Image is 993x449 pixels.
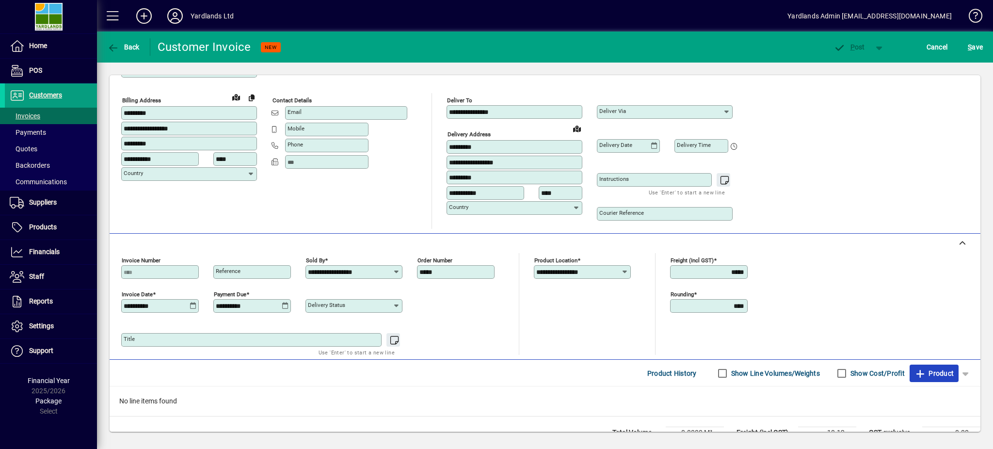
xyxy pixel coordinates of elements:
[961,2,981,33] a: Knowledge Base
[5,339,97,363] a: Support
[216,268,240,274] mat-label: Reference
[569,121,585,136] a: View on map
[910,365,959,382] button: Product
[5,141,97,157] a: Quotes
[308,302,345,308] mat-label: Delivery status
[10,128,46,136] span: Payments
[599,108,626,114] mat-label: Deliver via
[288,125,304,132] mat-label: Mobile
[732,427,798,439] td: Freight (incl GST)
[5,124,97,141] a: Payments
[447,97,472,104] mat-label: Deliver To
[191,8,234,24] div: Yardlands Ltd
[29,198,57,206] span: Suppliers
[965,38,985,56] button: Save
[29,273,44,280] span: Staff
[671,291,694,298] mat-label: Rounding
[97,38,150,56] app-page-header-button: Back
[677,142,711,148] mat-label: Delivery time
[28,377,70,385] span: Financial Year
[5,34,97,58] a: Home
[122,291,153,298] mat-label: Invoice date
[968,43,972,51] span: S
[643,365,701,382] button: Product History
[599,209,644,216] mat-label: Courier Reference
[798,427,856,439] td: 10.12
[666,427,724,439] td: 0.0000 M³
[214,291,246,298] mat-label: Payment due
[110,386,980,416] div: No line items found
[122,257,160,264] mat-label: Invoice number
[319,347,395,358] mat-hint: Use 'Enter' to start a new line
[5,108,97,124] a: Invoices
[5,191,97,215] a: Suppliers
[29,297,53,305] span: Reports
[10,178,67,186] span: Communications
[124,336,135,342] mat-label: Title
[5,59,97,83] a: POS
[29,66,42,74] span: POS
[671,257,714,264] mat-label: Freight (incl GST)
[288,109,302,115] mat-label: Email
[922,427,980,439] td: 0.00
[228,89,244,105] a: View on map
[306,257,325,264] mat-label: Sold by
[5,240,97,264] a: Financials
[10,145,37,153] span: Quotes
[265,44,277,50] span: NEW
[5,174,97,190] a: Communications
[729,369,820,378] label: Show Line Volumes/Weights
[649,187,725,198] mat-hint: Use 'Enter' to start a new line
[608,427,666,439] td: Total Volume
[599,176,629,182] mat-label: Instructions
[829,38,870,56] button: Post
[29,91,62,99] span: Customers
[29,347,53,354] span: Support
[10,161,50,169] span: Backorders
[105,38,142,56] button: Back
[5,314,97,338] a: Settings
[417,257,452,264] mat-label: Order number
[124,170,143,176] mat-label: Country
[850,43,855,51] span: P
[107,43,140,51] span: Back
[244,90,259,105] button: Copy to Delivery address
[849,369,905,378] label: Show Cost/Profit
[5,157,97,174] a: Backorders
[5,289,97,314] a: Reports
[128,7,160,25] button: Add
[833,43,865,51] span: ost
[29,42,47,49] span: Home
[29,248,60,256] span: Financials
[158,39,251,55] div: Customer Invoice
[927,39,948,55] span: Cancel
[787,8,952,24] div: Yardlands Admin [EMAIL_ADDRESS][DOMAIN_NAME]
[968,39,983,55] span: ave
[534,257,577,264] mat-label: Product location
[647,366,697,381] span: Product History
[29,223,57,231] span: Products
[864,427,922,439] td: GST exclusive
[29,322,54,330] span: Settings
[5,265,97,289] a: Staff
[10,112,40,120] span: Invoices
[914,366,954,381] span: Product
[5,215,97,240] a: Products
[35,397,62,405] span: Package
[924,38,950,56] button: Cancel
[449,204,468,210] mat-label: Country
[288,141,303,148] mat-label: Phone
[599,142,632,148] mat-label: Delivery date
[160,7,191,25] button: Profile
